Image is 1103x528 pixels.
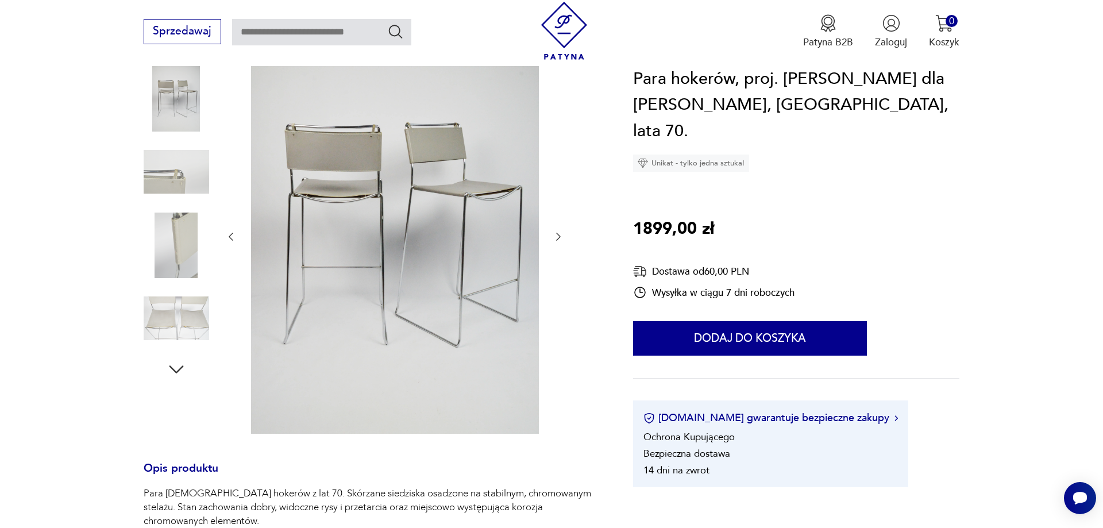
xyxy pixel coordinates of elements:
img: Ikona koszyka [935,14,953,32]
button: Szukaj [387,23,404,40]
button: [DOMAIN_NAME] gwarantuje bezpieczne zakupy [643,411,898,426]
div: 0 [946,15,958,27]
img: Zdjęcie produktu Para hokerów, proj. G. Belotti dla Alias, Włochy, lata 70. [144,139,209,205]
img: Zdjęcie produktu Para hokerów, proj. G. Belotti dla Alias, Włochy, lata 70. [144,213,209,278]
img: Ikona strzałki w prawo [894,415,898,421]
div: Dostawa od 60,00 PLN [633,265,795,279]
img: Ikona certyfikatu [643,413,655,424]
img: Patyna - sklep z meblami i dekoracjami vintage [535,2,593,60]
li: Bezpieczna dostawa [643,448,730,461]
button: 0Koszyk [929,14,959,49]
a: Ikona medaluPatyna B2B [803,14,853,49]
img: Zdjęcie produktu Para hokerów, proj. G. Belotti dla Alias, Włochy, lata 70. [144,66,209,132]
p: 1899,00 zł [633,217,714,243]
button: Zaloguj [875,14,907,49]
p: Zaloguj [875,36,907,49]
iframe: Smartsupp widget button [1064,482,1096,514]
h3: Opis produktu [144,464,600,487]
p: Koszyk [929,36,959,49]
img: Zdjęcie produktu Para hokerów, proj. G. Belotti dla Alias, Włochy, lata 70. [144,286,209,351]
button: Sprzedawaj [144,19,221,44]
h1: Para hokerów, proj. [PERSON_NAME] dla [PERSON_NAME], [GEOGRAPHIC_DATA], lata 70. [633,66,959,145]
img: Zdjęcie produktu Para hokerów, proj. G. Belotti dla Alias, Włochy, lata 70. [251,37,539,434]
li: 14 dni na zwrot [643,464,709,477]
div: Unikat - tylko jedna sztuka! [633,155,749,172]
button: Patyna B2B [803,14,853,49]
p: Para [DEMOGRAPHIC_DATA] hokerów z lat 70. Skórzane siedziska osadzone na stabilnym, chromowanym s... [144,487,600,528]
img: Ikona dostawy [633,265,647,279]
img: Ikona medalu [819,14,837,32]
div: Wysyłka w ciągu 7 dni roboczych [633,286,795,300]
li: Ochrona Kupującego [643,431,735,444]
img: Ikona diamentu [638,159,648,169]
p: Patyna B2B [803,36,853,49]
img: Ikonka użytkownika [882,14,900,32]
a: Sprzedawaj [144,28,221,37]
button: Dodaj do koszyka [633,322,867,356]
